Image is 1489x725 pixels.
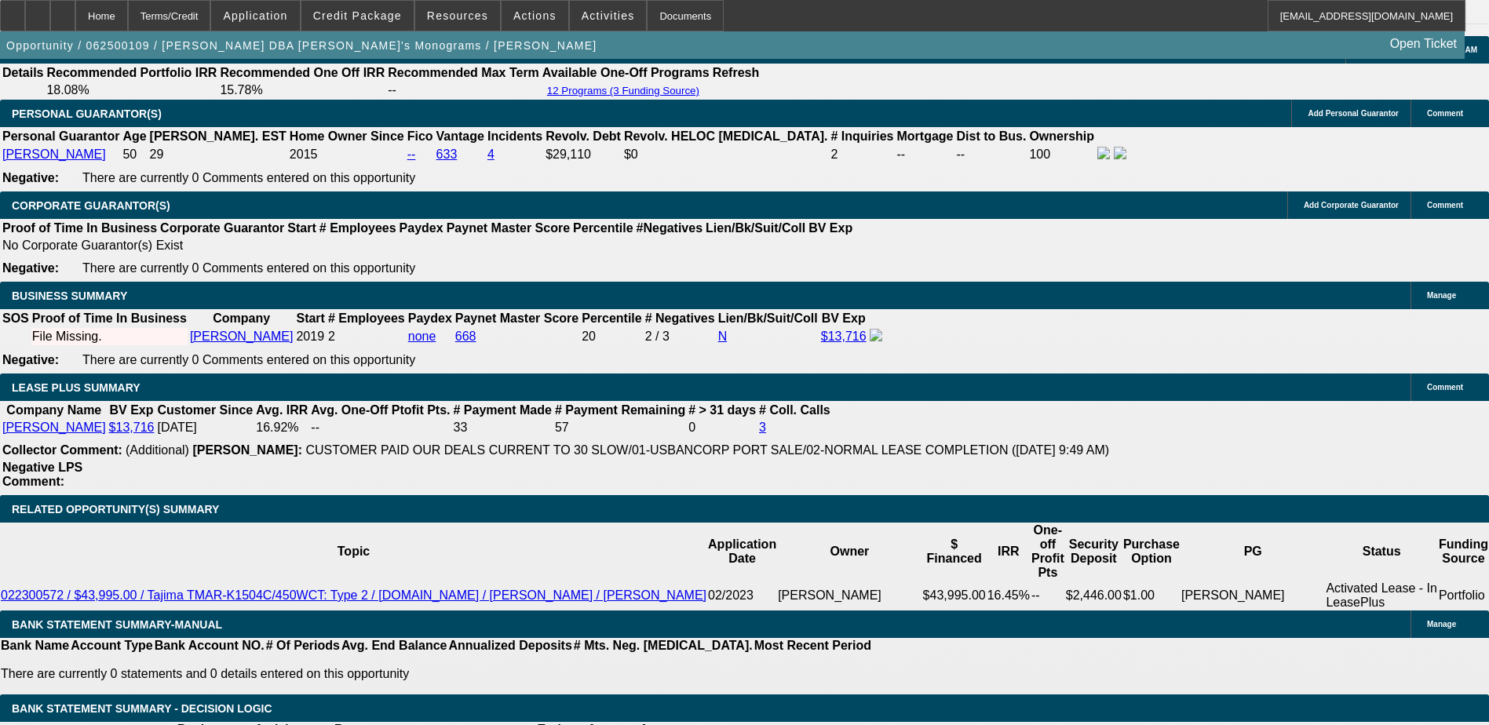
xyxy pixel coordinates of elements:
[255,420,308,435] td: 16.92%
[1427,291,1456,300] span: Manage
[82,261,415,275] span: There are currently 0 Comments entered on this opportunity
[830,129,893,143] b: # Inquiries
[12,702,272,715] span: Bank Statement Summary - Decision Logic
[311,403,450,417] b: Avg. One-Off Ptofit Pts.
[46,65,217,81] th: Recommended Portfolio IRR
[400,221,443,235] b: Paydex
[12,381,141,394] span: LEASE PLUS SUMMARY
[149,146,287,163] td: 29
[219,82,385,98] td: 15.78%
[718,330,728,343] a: N
[1427,383,1463,392] span: Comment
[957,129,1027,143] b: Dist to Bus.
[712,65,761,81] th: Refresh
[759,403,830,417] b: # Coll. Calls
[1181,581,1325,610] td: [PERSON_NAME]
[542,65,710,81] th: Available One-Off Programs
[160,221,284,235] b: Corporate Guarantor
[1,667,871,681] p: There are currently 0 statements and 0 details entered on this opportunity
[956,146,1027,163] td: --
[126,443,189,457] span: (Additional)
[1028,146,1095,163] td: 100
[341,638,448,654] th: Avg. End Balance
[156,420,254,435] td: [DATE]
[2,443,122,457] b: Collector Comment:
[487,129,542,143] b: Incidents
[582,330,641,344] div: 20
[2,261,59,275] b: Negative:
[427,9,488,22] span: Resources
[870,329,882,341] img: facebook-icon.png
[219,65,385,81] th: Recommended One Off IRR
[777,523,922,581] th: Owner
[573,221,633,235] b: Percentile
[1308,109,1399,118] span: Add Personal Guarantor
[6,403,101,417] b: Company Name
[157,403,253,417] b: Customer Since
[759,421,766,434] a: 3
[1427,201,1463,209] span: Comment
[110,403,154,417] b: BV Exp
[1304,201,1399,209] span: Add Corporate Guarantor
[447,221,570,235] b: Paynet Master Score
[502,1,568,31] button: Actions
[1384,31,1463,57] a: Open Ticket
[122,146,147,163] td: 50
[570,1,647,31] button: Activities
[542,84,704,97] button: 12 Programs (3 Funding Source)
[645,311,715,325] b: # Negatives
[688,403,756,417] b: # > 31 days
[223,9,287,22] span: Application
[12,618,222,631] span: BANK STATEMENT SUMMARY-MANUAL
[1031,523,1065,581] th: One-off Profit Pts
[415,1,500,31] button: Resources
[436,148,458,161] a: 633
[830,146,894,163] td: 2
[150,129,286,143] b: [PERSON_NAME]. EST
[1325,523,1437,581] th: Status
[2,148,106,161] a: [PERSON_NAME]
[407,148,416,161] a: --
[1427,109,1463,118] span: Comment
[637,221,703,235] b: #Negatives
[707,523,777,581] th: Application Date
[12,107,162,120] span: PERSONAL GUARANTOR(S)
[32,330,187,344] div: File Missing.
[12,503,219,516] span: RELATED OPPORTUNITY(S) SUMMARY
[1097,147,1110,159] img: facebook-icon.png
[190,330,294,343] a: [PERSON_NAME]
[1029,129,1094,143] b: Ownership
[305,443,1109,457] span: CUSTOMER PAID OUR DEALS CURRENT TO 30 SLOW/01-USBANCORP PORT SALE/02-NORMAL LEASE COMPLETION ([DA...
[582,9,635,22] span: Activities
[447,638,572,654] th: Annualized Deposits
[31,311,188,326] th: Proof of Time In Business
[2,171,59,184] b: Negative:
[554,420,686,435] td: 57
[688,420,757,435] td: 0
[1065,523,1122,581] th: Security Deposit
[2,311,30,326] th: SOS
[122,129,146,143] b: Age
[109,421,155,434] a: $13,716
[455,330,476,343] a: 668
[1325,581,1437,610] td: Activated Lease - In LeasePlus
[310,420,451,435] td: --
[546,129,621,143] b: Revolv. Debt
[777,581,922,610] td: [PERSON_NAME]
[453,420,553,435] td: 33
[2,65,44,81] th: Details
[808,221,852,235] b: BV Exp
[1122,581,1181,610] td: $1.00
[2,353,59,366] b: Negative:
[265,638,341,654] th: # Of Periods
[192,443,302,457] b: [PERSON_NAME]:
[987,523,1031,581] th: IRR
[70,638,154,654] th: Account Type
[295,328,325,345] td: 2019
[1114,147,1126,159] img: linkedin-icon.png
[2,421,106,434] a: [PERSON_NAME]
[12,290,127,302] span: BUSINESS SUMMARY
[408,311,452,325] b: Paydex
[1031,581,1065,610] td: --
[754,638,872,654] th: Most Recent Period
